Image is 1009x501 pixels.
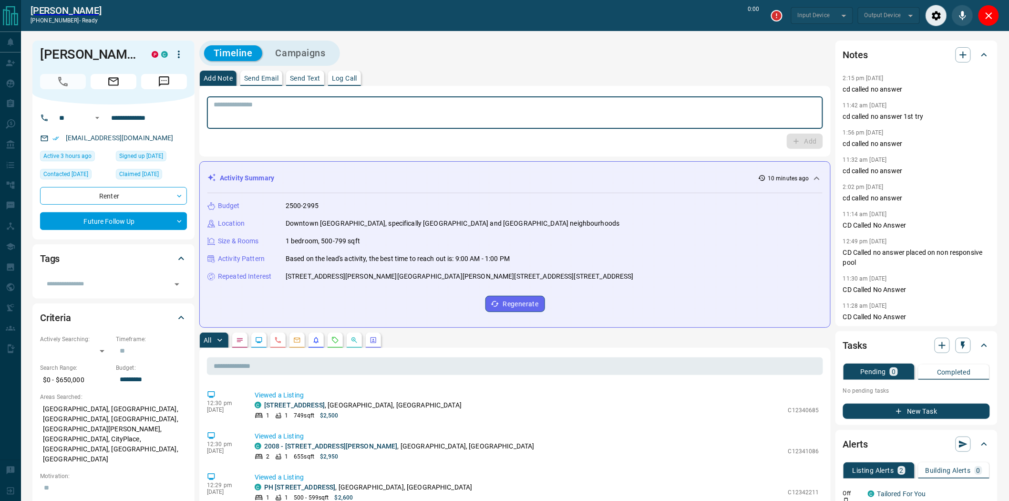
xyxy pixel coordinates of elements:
[286,254,510,264] p: Based on the lead's activity, the best time to reach out is: 9:00 AM - 1:00 PM
[843,102,887,109] p: 11:42 am [DATE]
[218,271,271,282] p: Repeated Interest
[207,407,240,413] p: [DATE]
[218,219,245,229] p: Location
[843,157,887,163] p: 11:32 am [DATE]
[218,236,259,246] p: Size & Rooms
[892,368,896,375] p: 0
[52,135,59,142] svg: Email Verified
[207,448,240,454] p: [DATE]
[312,336,320,344] svg: Listing Alerts
[43,169,88,179] span: Contacted [DATE]
[264,483,336,491] a: PH [STREET_ADDRESS]
[40,251,60,266] h2: Tags
[31,16,102,25] p: [PHONE_NUMBER] -
[31,5,102,16] a: [PERSON_NAME]
[331,336,339,344] svg: Requests
[843,84,990,94] p: cd called no answer
[244,75,278,82] p: Send Email
[40,335,111,344] p: Actively Searching:
[40,47,137,62] h1: [PERSON_NAME]
[853,467,894,474] p: Listing Alerts
[843,139,990,149] p: cd called no answer
[788,406,819,415] p: C12340685
[274,336,282,344] svg: Calls
[843,248,990,268] p: CD Called no answer placed on non responsive pool
[843,334,990,357] div: Tasks
[40,401,187,467] p: [GEOGRAPHIC_DATA], [GEOGRAPHIC_DATA], [GEOGRAPHIC_DATA], [GEOGRAPHIC_DATA], [GEOGRAPHIC_DATA][PER...
[220,173,274,183] p: Activity Summary
[952,5,973,26] div: Mute
[170,278,184,291] button: Open
[40,74,86,89] span: Call
[843,238,887,245] p: 12:49 pm [DATE]
[843,193,990,203] p: cd called no answer
[937,369,971,376] p: Completed
[843,285,990,295] p: CD Called No Answer
[926,467,971,474] p: Building Alerts
[843,404,990,419] button: New Task
[40,169,111,182] div: Wed Jul 30 2025
[788,488,819,497] p: C12342211
[264,401,325,409] a: [STREET_ADDRESS]
[218,254,265,264] p: Activity Pattern
[116,335,187,344] p: Timeframe:
[255,402,261,408] div: condos.ca
[266,452,269,461] p: 2
[286,236,360,246] p: 1 bedroom, 500-799 sqft
[66,134,174,142] a: [EMAIL_ADDRESS][DOMAIN_NAME]
[868,491,875,497] div: condos.ca
[843,112,990,122] p: cd called no answer 1st try
[290,75,320,82] p: Send Text
[877,490,926,498] a: Tailored For You
[43,151,92,161] span: Active 3 hours ago
[843,303,887,309] p: 11:28 am [DATE]
[266,411,269,420] p: 1
[286,201,319,211] p: 2500-2995
[748,5,760,26] p: 0:00
[204,45,262,61] button: Timeline
[788,447,819,456] p: C12341086
[207,169,823,187] div: Activity Summary10 minutes ago
[141,74,187,89] span: Message
[91,74,136,89] span: Email
[286,271,634,282] p: [STREET_ADDRESS][PERSON_NAME][GEOGRAPHIC_DATA][PERSON_NAME][STREET_ADDRESS][STREET_ADDRESS]
[207,400,240,407] p: 12:30 pm
[40,187,187,205] div: Renter
[843,433,990,456] div: Alerts
[92,112,103,124] button: Open
[843,75,884,82] p: 2:15 pm [DATE]
[255,484,261,491] div: condos.ca
[843,384,990,398] p: No pending tasks
[40,212,187,230] div: Future Follow Up
[207,482,240,489] p: 12:29 pm
[350,336,358,344] svg: Opportunities
[332,75,357,82] p: Log Call
[843,184,884,190] p: 2:02 pm [DATE]
[161,51,168,58] div: condos.ca
[978,5,999,26] div: Close
[119,151,163,161] span: Signed up [DATE]
[843,220,990,230] p: CD Called No Answer
[768,174,809,183] p: 10 minutes ago
[40,151,111,164] div: Wed Aug 13 2025
[285,411,288,420] p: 1
[40,393,187,401] p: Areas Searched:
[255,390,819,400] p: Viewed a Listing
[218,201,240,211] p: Budget
[255,443,261,449] div: condos.ca
[977,467,980,474] p: 0
[485,296,545,312] button: Regenerate
[320,411,339,420] p: $2,500
[293,336,301,344] svg: Emails
[900,467,904,474] p: 2
[294,452,314,461] p: 655 sqft
[116,364,187,372] p: Budget:
[40,472,187,480] p: Motivation:
[843,166,990,176] p: cd called no answer
[370,336,377,344] svg: Agent Actions
[320,452,339,461] p: $2,950
[843,437,868,452] h2: Alerts
[236,336,244,344] svg: Notes
[264,441,535,451] p: , [GEOGRAPHIC_DATA], [GEOGRAPHIC_DATA]
[255,336,263,344] svg: Lead Browsing Activity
